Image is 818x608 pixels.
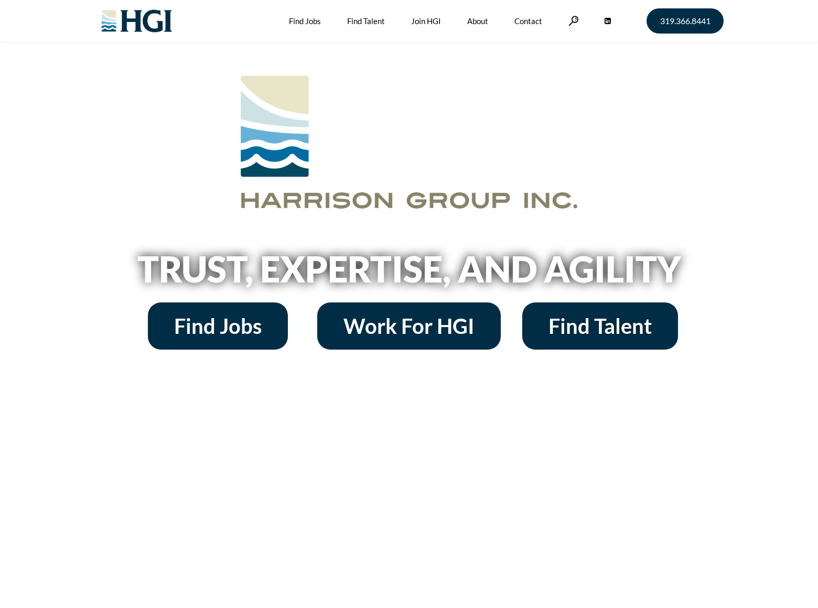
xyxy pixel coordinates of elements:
[522,302,678,350] a: Find Talent
[174,316,262,336] span: Find Jobs
[548,316,652,336] span: Find Talent
[343,316,475,336] span: Work For HGI
[148,302,288,350] a: Find Jobs
[660,17,711,25] span: 319.366.8441
[317,302,501,350] a: Work For HGI
[647,8,724,34] a: 319.366.8441
[110,251,708,287] h2: Trust, Expertise, and Agility
[568,16,579,26] a: Search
